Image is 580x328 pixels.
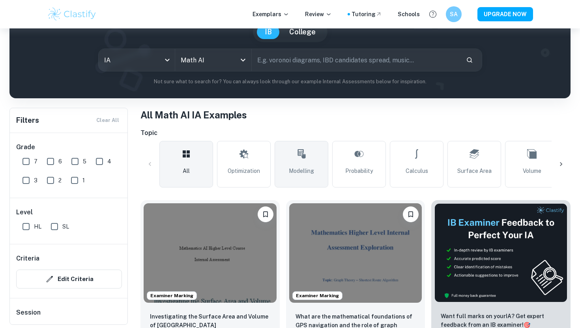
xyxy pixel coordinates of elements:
[238,54,249,66] button: Open
[16,308,122,324] h6: Session
[257,25,280,39] button: IB
[252,49,460,71] input: E.g. voronoi diagrams, IBD candidates spread, music...
[107,157,111,166] span: 4
[352,10,382,19] a: Tutoring
[34,222,41,231] span: HL
[58,176,62,185] span: 2
[16,78,564,86] p: Not sure what to search for? You can always look through our example Internal Assessments below f...
[305,10,332,19] p: Review
[426,7,440,21] button: Help and Feedback
[293,292,342,299] span: Examiner Marking
[83,157,86,166] span: 5
[406,167,428,175] span: Calculus
[47,6,97,22] img: Clastify logo
[258,206,273,222] button: Bookmark
[463,53,476,67] button: Search
[62,222,69,231] span: SL
[228,167,260,175] span: Optimization
[289,167,314,175] span: Modelling
[140,108,571,122] h1: All Math AI IA Examples
[16,142,122,152] h6: Grade
[34,157,37,166] span: 7
[34,176,37,185] span: 3
[281,25,324,39] button: College
[457,167,492,175] span: Surface Area
[140,128,571,138] h6: Topic
[183,167,190,175] span: All
[345,167,373,175] span: Probability
[449,10,458,19] h6: SA
[144,203,277,303] img: Math AI IA example thumbnail: Investigating the Surface Area and Volum
[16,254,39,263] h6: Criteria
[477,7,533,21] button: UPGRADE NOW
[16,115,39,126] h6: Filters
[403,206,419,222] button: Bookmark
[434,203,567,302] img: Thumbnail
[58,157,62,166] span: 6
[82,176,85,185] span: 1
[16,208,122,217] h6: Level
[524,322,530,328] span: 🎯
[253,10,289,19] p: Exemplars
[523,167,541,175] span: Volume
[398,10,420,19] a: Schools
[16,270,122,289] button: Edit Criteria
[446,6,462,22] button: SA
[289,203,422,303] img: Math AI IA example thumbnail: What are the mathematical foundations of
[147,292,196,299] span: Examiner Marking
[99,49,175,71] div: IA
